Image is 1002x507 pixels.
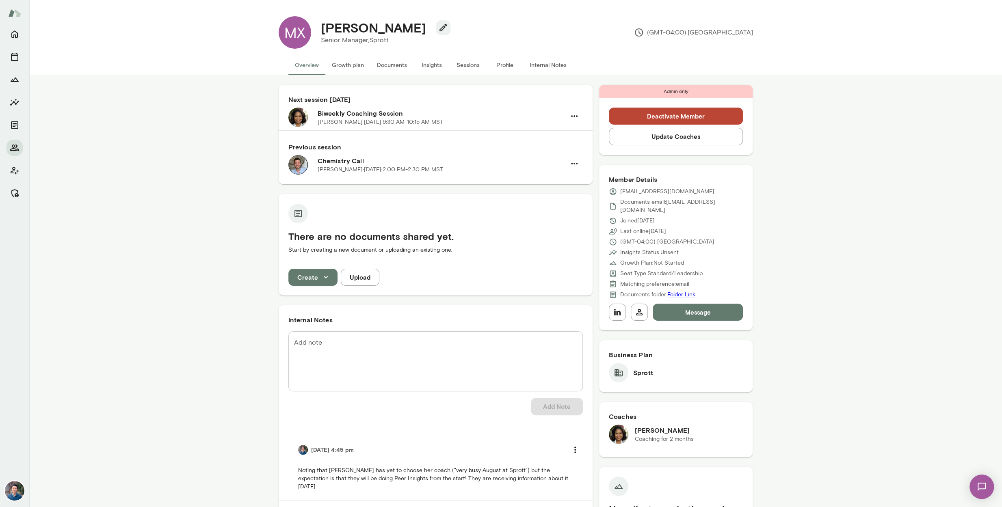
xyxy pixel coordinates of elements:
[620,198,743,214] p: Documents email: [EMAIL_ADDRESS][DOMAIN_NAME]
[609,412,743,421] h6: Coaches
[279,16,311,49] div: MX
[321,35,444,45] p: Senior Manager, Sprott
[288,230,583,243] h5: There are no documents shared yet.
[288,142,583,152] h6: Previous session
[634,28,753,37] p: (GMT-04:00) [GEOGRAPHIC_DATA]
[341,269,379,286] button: Upload
[6,94,23,110] button: Insights
[620,270,703,278] p: Seat Type: Standard/Leadership
[523,55,573,75] button: Internal Notes
[288,246,583,254] p: Start by creating a new document or uploading an existing one.
[609,175,743,184] h6: Member Details
[620,188,714,196] p: [EMAIL_ADDRESS][DOMAIN_NAME]
[635,435,694,443] p: Coaching for 2 months
[450,55,487,75] button: Sessions
[288,269,338,286] button: Create
[609,128,743,145] button: Update Coaches
[6,71,23,88] button: Growth Plan
[609,425,628,444] img: Cheryl Mills
[653,304,743,321] button: Message
[318,156,566,166] h6: Chemistry Call
[311,446,354,454] h6: [DATE] 4:45 pm
[318,118,443,126] p: [PERSON_NAME] · [DATE] · 9:30 AM-10:15 AM MST
[370,55,413,75] button: Documents
[6,49,23,65] button: Sessions
[635,425,694,435] h6: [PERSON_NAME]
[6,140,23,156] button: Members
[609,108,743,125] button: Deactivate Member
[318,108,566,118] h6: Biweekly Coaching Session
[620,248,679,257] p: Insights Status: Unsent
[6,162,23,179] button: Client app
[321,20,426,35] h4: [PERSON_NAME]
[633,368,653,378] h6: Sprott
[6,185,23,201] button: Manage
[620,259,684,267] p: Growth Plan: Not Started
[620,280,689,288] p: Matching preference: email
[325,55,370,75] button: Growth plan
[6,117,23,133] button: Documents
[288,55,325,75] button: Overview
[8,5,21,21] img: Mento
[6,26,23,42] button: Home
[667,291,695,298] a: Folder Link
[318,166,443,174] p: [PERSON_NAME] · [DATE] · 2:00 PM-2:30 PM MST
[5,481,24,501] img: Alex Yu
[599,85,753,98] div: Admin only
[413,55,450,75] button: Insights
[567,441,584,458] button: more
[609,350,743,360] h6: Business Plan
[298,466,573,491] p: Noting that [PERSON_NAME] has yet to choose her coach ("very busy August at Sprott") but the expe...
[487,55,523,75] button: Profile
[288,315,583,325] h6: Internal Notes
[298,445,308,455] img: Alex Yu
[620,291,695,299] p: Documents folder:
[620,238,714,246] p: (GMT-04:00) [GEOGRAPHIC_DATA]
[620,217,655,225] p: Joined [DATE]
[620,227,666,235] p: Last online [DATE]
[288,95,583,104] h6: Next session [DATE]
